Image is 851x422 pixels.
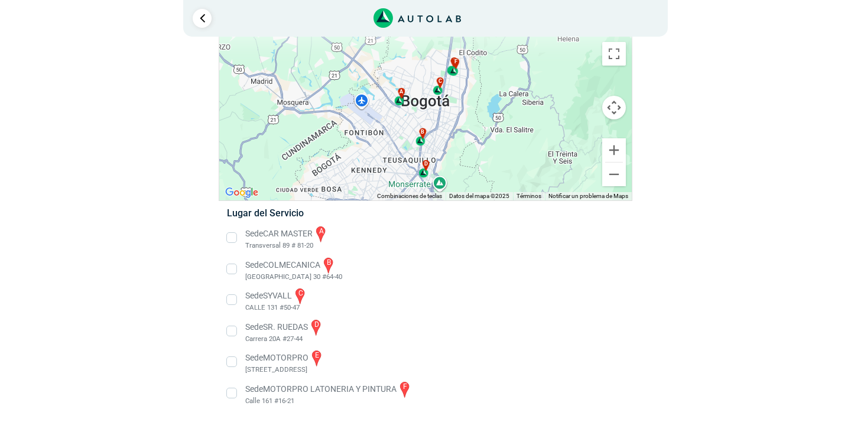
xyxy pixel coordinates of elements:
[453,57,456,66] span: e
[454,58,457,66] span: f
[377,192,442,200] button: Combinaciones de teclas
[421,128,424,137] span: b
[517,193,541,199] a: Términos (se abre en una nueva pestaña)
[439,77,442,86] span: c
[602,96,626,119] button: Controles de visualización del mapa
[399,88,403,96] span: a
[449,193,509,199] span: Datos del mapa ©2025
[222,185,261,200] img: Google
[602,138,626,162] button: Ampliar
[193,9,212,28] a: Ir al paso anterior
[424,160,428,168] span: d
[222,185,261,200] a: Abre esta zona en Google Maps (se abre en una nueva ventana)
[548,193,628,199] a: Notificar un problema de Maps
[602,163,626,186] button: Reducir
[373,12,462,23] a: Link al sitio de autolab
[227,207,623,219] h5: Lugar del Servicio
[602,42,626,66] button: Cambiar a la vista en pantalla completa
